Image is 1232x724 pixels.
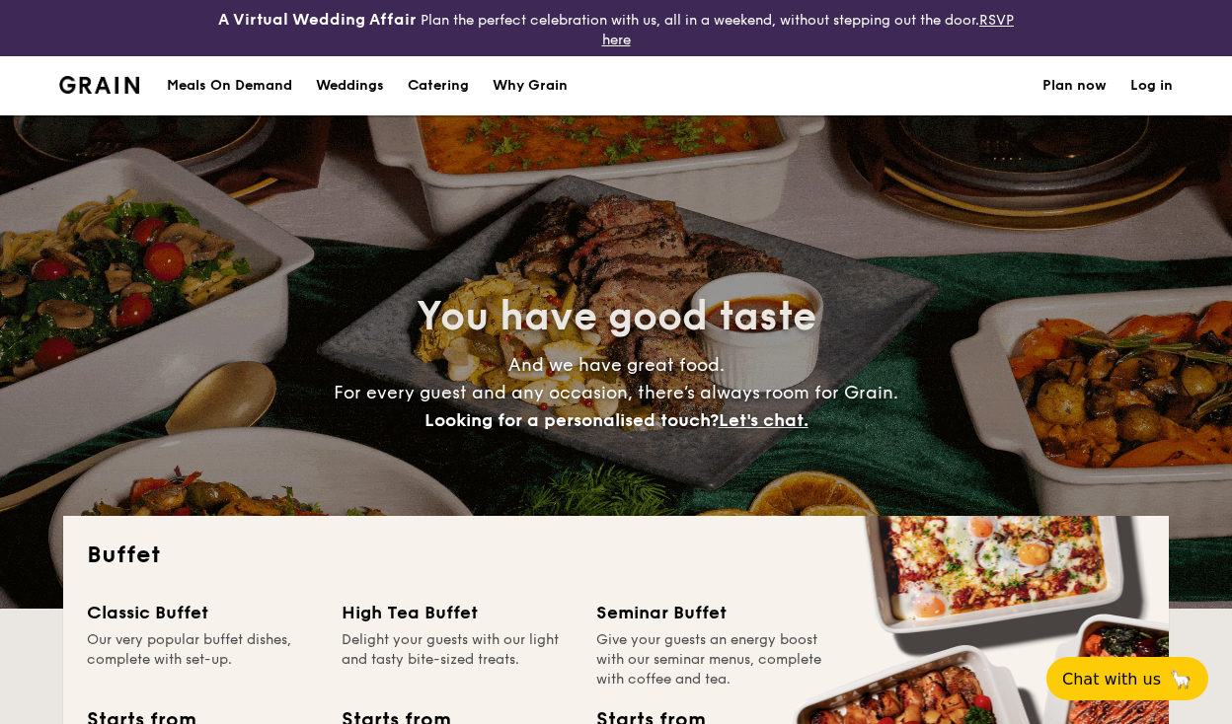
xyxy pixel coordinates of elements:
div: Delight your guests with our light and tasty bite-sized treats. [342,630,573,689]
a: Logotype [59,76,139,94]
a: Meals On Demand [155,56,304,115]
a: Why Grain [481,56,579,115]
button: Chat with us🦙 [1046,657,1208,700]
div: High Tea Buffet [342,599,573,626]
div: Seminar Buffet [596,599,827,626]
div: Our very popular buffet dishes, complete with set-up. [87,630,318,689]
div: Classic Buffet [87,599,318,626]
div: Weddings [316,56,384,115]
span: Let's chat. [719,409,808,431]
span: Chat with us [1062,670,1161,688]
h2: Buffet [87,540,1145,571]
a: Weddings [304,56,396,115]
div: Plan the perfect celebration with us, all in a weekend, without stepping out the door. [205,8,1027,48]
div: Why Grain [493,56,568,115]
a: Catering [396,56,481,115]
h1: Catering [408,56,469,115]
span: 🦙 [1169,668,1193,690]
div: Give your guests an energy boost with our seminar menus, complete with coffee and tea. [596,630,827,689]
h4: A Virtual Wedding Affair [218,8,417,32]
img: Grain [59,76,139,94]
div: Meals On Demand [167,56,292,115]
a: Plan now [1042,56,1107,115]
a: Log in [1130,56,1173,115]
